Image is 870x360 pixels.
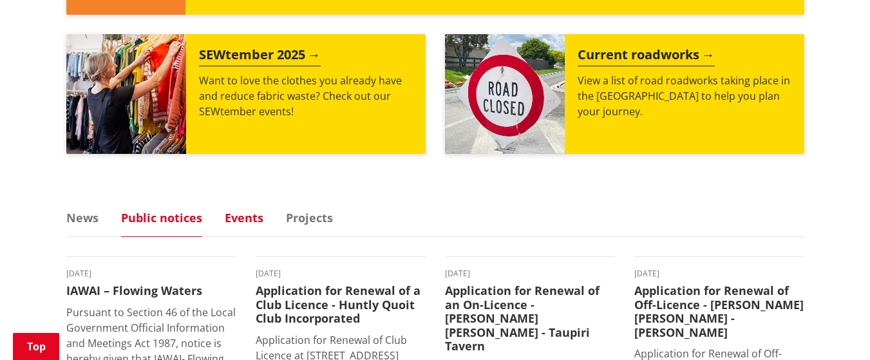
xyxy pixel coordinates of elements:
[578,47,715,66] h2: Current roadworks
[286,212,333,223] a: Projects
[66,34,186,154] img: SEWtember
[66,34,426,154] a: SEWtember 2025 Want to love the clothes you already have and reduce fabric waste? Check out our S...
[811,306,857,352] iframe: Messenger Launcher
[225,212,263,223] a: Events
[445,34,565,154] img: Road closed sign
[256,284,426,326] h3: Application for Renewal of a Club Licence - Huntly Quoit Club Incorporated
[199,47,321,66] h2: SEWtember 2025
[578,73,791,119] p: View a list of road roadworks taking place in the [GEOGRAPHIC_DATA] to help you plan your journey.
[66,284,236,298] h3: IAWAI – Flowing Waters
[66,270,236,278] time: [DATE]
[256,270,426,278] time: [DATE]
[445,270,615,278] time: [DATE]
[13,333,59,360] a: Top
[66,212,99,223] a: News
[121,212,202,223] a: Public notices
[634,284,804,339] h3: Application for Renewal of Off-Licence - [PERSON_NAME] [PERSON_NAME] - [PERSON_NAME]
[634,270,804,278] time: [DATE]
[445,34,804,154] a: Current roadworks View a list of road roadworks taking place in the [GEOGRAPHIC_DATA] to help you...
[199,73,413,119] p: Want to love the clothes you already have and reduce fabric waste? Check out our SEWtember events!
[445,284,615,354] h3: Application for Renewal of an On-Licence - [PERSON_NAME] [PERSON_NAME] - Taupiri Tavern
